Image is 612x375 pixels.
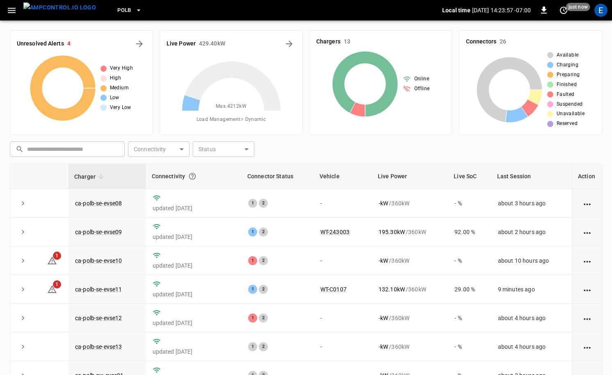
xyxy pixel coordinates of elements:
button: expand row [17,283,29,295]
td: - % [448,304,491,332]
a: ca-polb-se-evse12 [75,315,122,321]
td: about 3 hours ago [491,189,572,218]
a: ca-polb-se-evse08 [75,200,122,207]
div: / 360 kW [379,228,442,236]
div: profile-icon [594,4,607,17]
a: 1 [47,257,57,264]
p: updated [DATE] [153,348,235,356]
p: - kW [379,343,388,351]
div: / 360 kW [379,285,442,293]
p: [DATE] 14:23:57 -07:00 [472,6,531,14]
th: Vehicle [314,164,372,189]
button: All Alerts [133,37,146,50]
h6: Connectors [466,37,496,46]
th: Action [572,164,602,189]
td: - % [448,189,491,218]
span: Finished [557,81,577,89]
a: ca-polb-se-evse11 [75,286,122,293]
span: Max. 4212 kW [216,102,247,111]
div: Connectivity [152,169,236,184]
button: expand row [17,341,29,353]
p: updated [DATE] [153,261,235,270]
span: Very Low [110,104,131,112]
span: 1 [53,280,61,289]
th: Last Session [491,164,572,189]
div: action cell options [582,343,592,351]
td: - [314,189,372,218]
button: PoLB [114,2,145,18]
span: Charging [557,61,578,69]
span: High [110,74,121,82]
a: ca-polb-se-evse09 [75,229,122,235]
td: 92.00 % [448,218,491,246]
p: updated [DATE] [153,319,235,327]
span: PoLB [117,6,131,15]
div: 1 [248,285,257,294]
h6: Unresolved Alerts [17,39,64,48]
button: expand row [17,312,29,324]
p: - kW [379,314,388,322]
td: - [314,332,372,361]
button: set refresh interval [557,4,570,17]
a: ca-polb-se-evse10 [75,257,122,264]
span: Online [414,75,429,83]
h6: 429.40 kW [199,39,225,48]
td: - % [448,246,491,275]
div: 1 [248,314,257,323]
th: Connector Status [242,164,314,189]
td: - [314,246,372,275]
div: 2 [259,227,268,236]
th: Live Power [372,164,448,189]
h6: 13 [344,37,350,46]
p: updated [DATE] [153,290,235,298]
div: 1 [248,227,257,236]
td: about 2 hours ago [491,218,572,246]
span: Very High [110,64,133,73]
span: Preparing [557,71,580,79]
span: 1 [53,252,61,260]
div: action cell options [582,228,592,236]
h6: 26 [500,37,506,46]
span: just now [566,3,590,11]
div: action cell options [582,285,592,293]
div: / 360 kW [379,199,442,207]
button: Connection between the charger and our software. [185,169,200,184]
div: 1 [248,256,257,265]
button: Energy Overview [283,37,296,50]
p: 132.10 kW [379,285,405,293]
a: WT-C0107 [320,286,347,293]
span: Charger [74,172,106,182]
a: WT-243003 [320,229,349,235]
div: 1 [248,342,257,351]
div: / 360 kW [379,257,442,265]
button: expand row [17,226,29,238]
a: ca-polb-se-evse13 [75,343,122,350]
div: / 360 kW [379,314,442,322]
p: Local time [442,6,470,14]
td: about 4 hours ago [491,304,572,332]
td: about 4 hours ago [491,332,572,361]
div: 2 [259,256,268,265]
h6: 4 [67,39,71,48]
div: action cell options [582,257,592,265]
span: Faulted [557,91,575,99]
td: 29.00 % [448,275,491,304]
h6: Live Power [167,39,196,48]
div: / 360 kW [379,343,442,351]
div: 2 [259,285,268,294]
td: - [314,304,372,332]
span: Reserved [557,120,578,128]
span: Low [110,94,119,102]
img: ampcontrol.io logo [23,2,96,13]
button: expand row [17,197,29,209]
td: - % [448,332,491,361]
span: Available [557,51,579,59]
span: Offline [414,85,430,93]
div: action cell options [582,314,592,322]
a: 1 [47,286,57,292]
span: Unavailable [557,110,585,118]
div: 2 [259,199,268,208]
p: updated [DATE] [153,233,235,241]
div: 1 [248,199,257,208]
p: - kW [379,199,388,207]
